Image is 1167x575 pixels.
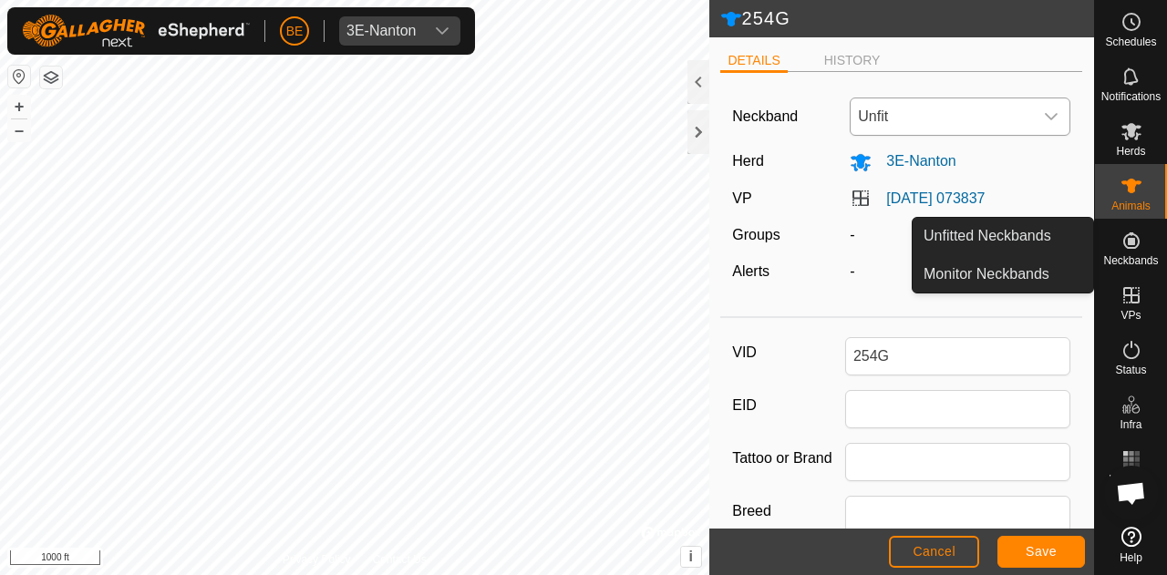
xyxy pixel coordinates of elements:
span: i [688,549,692,564]
span: VPs [1121,310,1141,321]
div: 3E-Nanton [346,24,417,38]
a: Unfitted Neckbands [913,218,1093,254]
label: Tattoo or Brand [732,443,845,474]
button: Save [997,536,1085,568]
a: Help [1095,519,1167,570]
h2: 254G [720,7,1094,31]
label: Groups [732,227,780,242]
a: Contact Us [372,551,426,568]
span: Unfitted Neckbands [924,225,1051,247]
span: Heatmap [1109,474,1153,485]
span: Cancel [913,544,955,559]
span: Monitor Neckbands [924,263,1049,285]
span: Infra [1120,419,1141,430]
div: dropdown trigger [1033,98,1069,135]
label: Alerts [732,263,769,279]
li: DETAILS [720,51,787,73]
span: Schedules [1105,36,1156,47]
button: – [8,119,30,141]
button: Map Layers [40,67,62,88]
a: [DATE] 073837 [886,190,985,206]
img: Gallagher Logo [22,15,250,47]
label: Neckband [732,106,798,128]
span: Notifications [1101,91,1161,102]
a: Privacy Policy [283,551,351,568]
li: HISTORY [817,51,888,70]
span: Help [1120,552,1142,563]
a: Open chat [1104,466,1159,520]
span: Herds [1116,146,1145,157]
span: Status [1115,365,1146,375]
div: - [842,261,1078,282]
button: + [8,96,30,118]
span: BE [286,22,304,41]
span: 3E-Nanton [339,16,424,46]
button: i [681,547,701,567]
div: - [842,224,1078,246]
button: Cancel [889,536,979,568]
label: VID [732,337,845,368]
span: Save [1026,544,1057,559]
span: Unfit [851,98,1033,135]
div: dropdown trigger [424,16,460,46]
label: Breed [732,496,845,527]
label: Herd [732,153,764,169]
label: VP [732,190,751,206]
label: EID [732,390,845,421]
span: Neckbands [1103,255,1158,266]
span: 3E-Nanton [872,153,956,169]
span: Animals [1111,200,1151,211]
a: Monitor Neckbands [913,256,1093,293]
button: Reset Map [8,66,30,87]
